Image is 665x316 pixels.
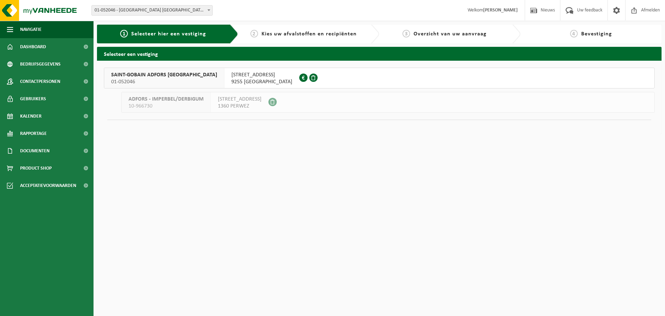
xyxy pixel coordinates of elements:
[261,31,357,37] span: Kies uw afvalstoffen en recipiënten
[20,108,42,125] span: Kalender
[111,78,217,85] span: 01-052046
[231,78,292,85] span: 9255 [GEOGRAPHIC_DATA]
[402,30,410,37] span: 3
[20,125,47,142] span: Rapportage
[414,31,487,37] span: Overzicht van uw aanvraag
[218,96,261,103] span: [STREET_ADDRESS]
[581,31,612,37] span: Bevestiging
[20,160,52,177] span: Product Shop
[20,38,46,55] span: Dashboard
[218,103,261,110] span: 1360 PERWEZ
[231,71,292,78] span: [STREET_ADDRESS]
[97,47,662,60] h2: Selecteer een vestiging
[20,55,61,73] span: Bedrijfsgegevens
[20,142,50,160] span: Documenten
[128,96,204,103] span: ADFORS - IMPERBEL/DERBIGUM
[92,6,212,15] span: 01-052046 - SAINT-GOBAIN ADFORS BELGIUM - BUGGENHOUT
[131,31,206,37] span: Selecteer hier een vestiging
[91,5,213,16] span: 01-052046 - SAINT-GOBAIN ADFORS BELGIUM - BUGGENHOUT
[20,177,76,194] span: Acceptatievoorwaarden
[20,90,46,108] span: Gebruikers
[128,103,204,110] span: 10-966730
[250,30,258,37] span: 2
[120,30,128,37] span: 1
[483,8,518,13] strong: [PERSON_NAME]
[570,30,578,37] span: 4
[104,68,655,88] button: SAINT-GOBAIN ADFORS [GEOGRAPHIC_DATA] 01-052046 [STREET_ADDRESS]9255 [GEOGRAPHIC_DATA]
[20,21,42,38] span: Navigatie
[111,71,217,78] span: SAINT-GOBAIN ADFORS [GEOGRAPHIC_DATA]
[20,73,60,90] span: Contactpersonen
